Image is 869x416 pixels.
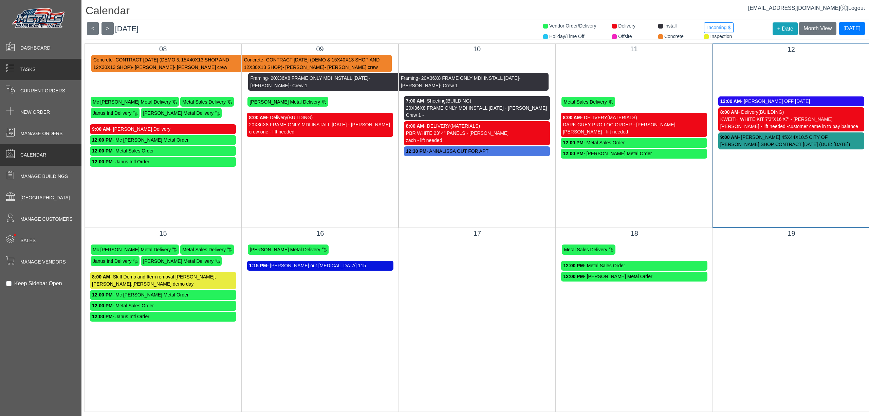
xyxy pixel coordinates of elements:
[720,109,738,115] strong: 8:00 AM
[282,65,325,70] span: - [PERSON_NAME]
[758,109,784,115] span: (BUILDING)
[773,22,798,35] button: + Date
[563,262,705,269] div: - Metal Sales Order
[564,247,607,252] span: Metal Sales Delivery
[290,83,308,88] span: - Crew 1
[20,66,36,73] span: Tasks
[803,25,832,31] span: Month View
[561,228,707,238] div: 18
[720,134,862,148] div: - [PERSON_NAME] 45X44X10.5 CITY OF [PERSON_NAME] SHOP CONTRACT [DATE] (DUE: [DATE])
[20,216,73,223] span: Manage Customers
[249,114,391,121] div: - Delivery
[20,109,50,116] span: New Order
[92,274,110,279] strong: 8:00 AM
[20,44,51,52] span: Dashboard
[406,137,548,144] div: zach - lift needed
[249,121,391,128] div: 20X36X8 FRAME ONLY MDI INSTALL [DATE] - [PERSON_NAME]
[720,123,862,130] div: [PERSON_NAME] - lift needed -customer came in to pay balance
[848,5,865,11] span: Logout
[839,22,865,35] button: [DATE]
[115,24,138,33] span: [DATE]
[174,65,227,70] span: - [PERSON_NAME] crew
[406,98,424,104] strong: 7:00 AM
[406,97,548,105] div: - Sheeting
[563,151,584,156] strong: 12:00 PM
[250,75,370,88] span: - [PERSON_NAME]
[14,279,62,288] label: Keep Sidebar Open
[93,99,171,104] span: Mc [PERSON_NAME] Metal Delivery
[20,258,66,266] span: Manage Vendors
[250,75,267,81] span: Framing
[182,99,226,104] span: Metal Sales Delivery
[720,134,738,140] strong: 9:00 AM
[87,22,99,35] button: <
[607,115,637,120] span: (MATERIALS)
[549,34,584,39] span: Holiday/Time Off
[92,126,110,132] strong: 9:00 AM
[418,75,519,81] span: - 20X36X8 FRAME ONLY MDI INSTALL [DATE]
[92,273,234,288] div: - Skiff Demo and Item removal [PERSON_NAME],[PERSON_NAME],[PERSON_NAME] demo day
[563,99,607,104] span: Metal Sales Delivery
[406,148,548,155] div: - ANNALISSA OUT FOR APT
[92,291,234,299] div: - Mc [PERSON_NAME] Metal Order
[720,98,741,104] strong: 12:00 AM
[92,126,234,133] div: - [PERSON_NAME] Delivery
[563,140,584,145] strong: 12:00 PM
[101,22,113,35] button: >
[90,44,236,54] div: 08
[404,44,550,54] div: 10
[92,137,234,144] div: - Mc [PERSON_NAME] Metal Order
[20,87,65,94] span: Current Orders
[563,121,705,128] div: DARK GREY PRO LOC ORDER - [PERSON_NAME]
[664,23,677,29] span: Install
[440,83,458,88] span: - Crew 1
[247,44,393,54] div: 09
[92,313,234,320] div: - Janus Intl Order
[549,23,596,29] span: Vendor Order/Delivery
[401,75,418,81] span: Framing
[244,57,380,70] span: - CONTRACT [DATE] (DEMO & 15X40X13 SHOP AND 12X30X13 SHOP)
[93,110,131,116] span: Janus Intl Delivery
[20,130,62,137] span: Manage Orders
[92,137,113,143] strong: 12:00 PM
[406,123,548,130] div: - DELIVERY
[748,4,865,12] div: |
[182,247,226,252] span: Metal Sales Delivery
[20,237,36,244] span: Sales
[93,57,229,70] span: - CONTRACT [DATE] (DEMO & 15X40X13 SHOP AND 12X30X13 SHOP)
[250,247,320,252] span: [PERSON_NAME] Metal Delivery
[20,173,68,180] span: Manage Buildings
[404,228,551,238] div: 17
[20,194,70,201] span: [GEOGRAPHIC_DATA]
[92,302,234,309] div: - Metal Sales Order
[704,22,733,33] button: Incoming $
[718,228,865,238] div: 19
[406,130,548,137] div: PBR WHITE 23' 4" PANELS - [PERSON_NAME]
[406,105,548,112] div: 20X36X8 FRAME ONLY MDI INSTALL [DATE] - [PERSON_NAME]
[799,22,836,35] button: Month View
[401,75,520,88] span: - [PERSON_NAME]
[720,109,862,116] div: - Delivery
[406,148,427,154] strong: 12:30 PM
[6,224,24,246] span: •
[92,159,113,164] strong: 12:00 PM
[268,75,368,81] span: - 20X36X8 FRAME ONLY MDI INSTALL [DATE]
[406,123,424,129] strong: 8:00 AM
[720,116,862,123] div: KWEITH WHITE KIT 7'3"X16'X7' - [PERSON_NAME]
[92,314,113,319] strong: 12:00 PM
[618,34,632,39] span: Offsite
[249,99,320,104] span: [PERSON_NAME] Metal Delivery
[10,6,68,31] img: Metals Direct Inc Logo
[20,151,46,159] span: Calendar
[93,258,131,264] span: Janus Intl Delivery
[563,115,581,120] strong: 8:00 AM
[244,57,263,62] span: Concrete
[563,150,705,157] div: - [PERSON_NAME] Metal Order
[249,262,391,269] div: - [PERSON_NAME] out [MEDICAL_DATA] 115
[720,98,862,105] div: - [PERSON_NAME] OFF [DATE]
[249,115,267,120] strong: 8:00 AM
[86,4,869,19] h1: Calendar
[563,128,705,135] div: [PERSON_NAME] - lift needed
[247,228,393,238] div: 16
[450,123,480,129] span: (MATERIALS)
